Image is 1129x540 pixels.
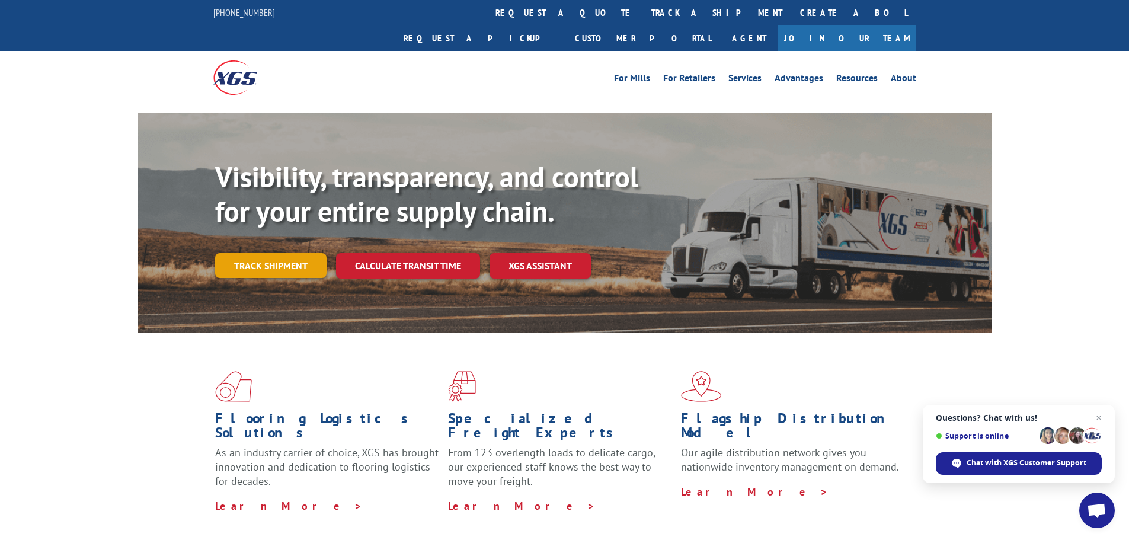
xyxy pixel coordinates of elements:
a: XGS ASSISTANT [490,253,591,279]
span: Close chat [1092,411,1106,425]
a: Advantages [775,74,823,87]
a: Join Our Team [778,25,916,51]
img: xgs-icon-total-supply-chain-intelligence-red [215,371,252,402]
a: Services [728,74,762,87]
a: Customer Portal [566,25,720,51]
h1: Flagship Distribution Model [681,411,905,446]
a: Request a pickup [395,25,566,51]
b: Visibility, transparency, and control for your entire supply chain. [215,158,638,229]
span: Chat with XGS Customer Support [967,458,1086,468]
span: As an industry carrier of choice, XGS has brought innovation and dedication to flooring logistics... [215,446,439,488]
a: Learn More > [681,485,829,499]
p: From 123 overlength loads to delicate cargo, our experienced staff knows the best way to move you... [448,446,672,499]
a: Agent [720,25,778,51]
img: xgs-icon-focused-on-flooring-red [448,371,476,402]
a: Track shipment [215,253,327,278]
a: Calculate transit time [336,253,480,279]
div: Open chat [1079,493,1115,528]
span: Our agile distribution network gives you nationwide inventory management on demand. [681,446,899,474]
a: For Mills [614,74,650,87]
span: Questions? Chat with us! [936,413,1102,423]
a: Resources [836,74,878,87]
a: [PHONE_NUMBER] [213,7,275,18]
a: Learn More > [448,499,596,513]
h1: Flooring Logistics Solutions [215,411,439,446]
div: Chat with XGS Customer Support [936,452,1102,475]
span: Support is online [936,432,1035,440]
img: xgs-icon-flagship-distribution-model-red [681,371,722,402]
a: About [891,74,916,87]
a: Learn More > [215,499,363,513]
a: For Retailers [663,74,715,87]
h1: Specialized Freight Experts [448,411,672,446]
